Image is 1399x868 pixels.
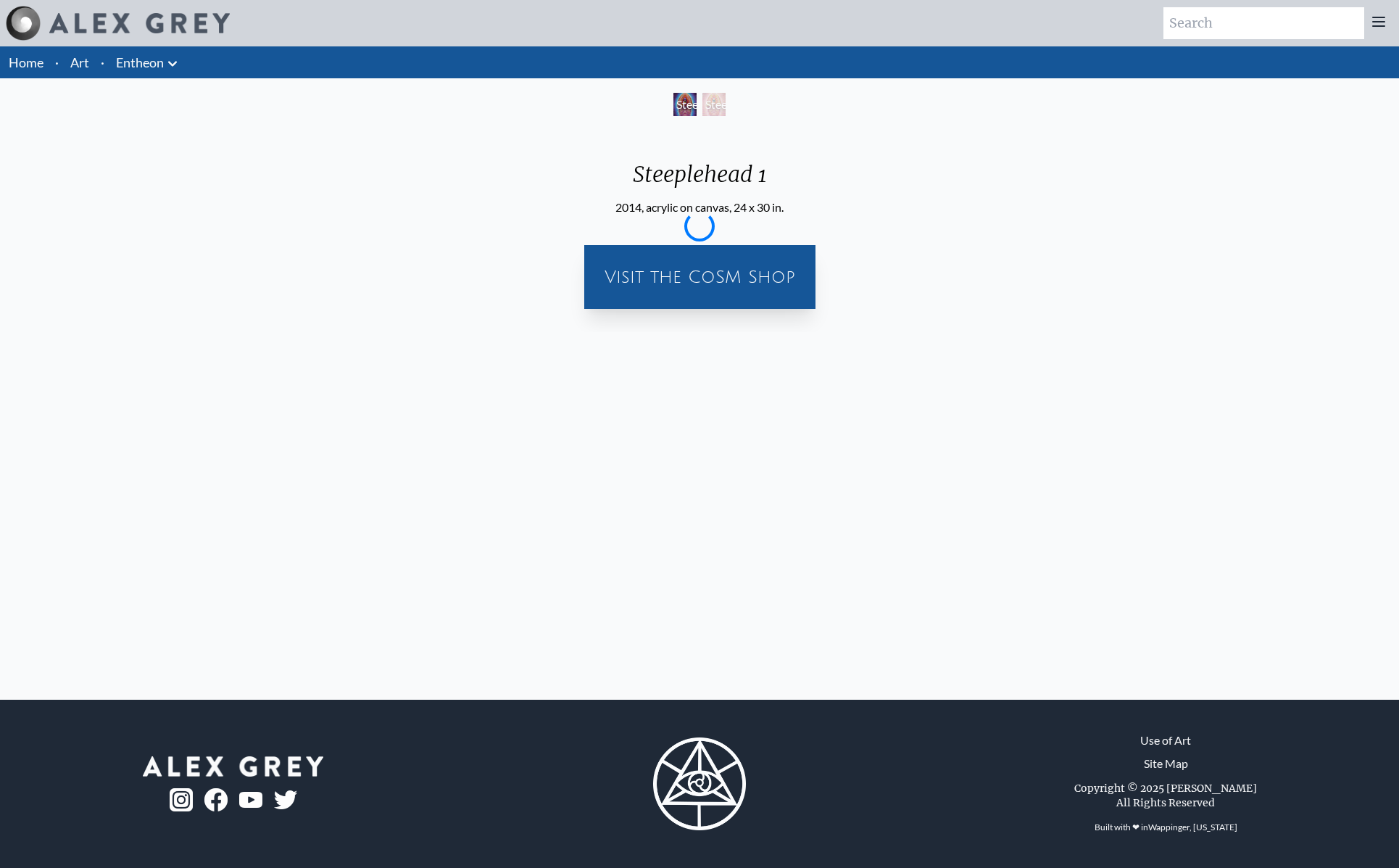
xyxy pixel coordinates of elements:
img: twitter-logo.png [274,790,297,809]
a: Entheon [116,52,164,73]
img: ig-logo.png [170,788,193,811]
li: · [95,46,110,78]
a: Home [9,54,43,70]
a: Wappinger, [US_STATE] [1148,822,1237,832]
a: Site Map [1144,755,1188,772]
a: Use of Art [1140,732,1191,749]
img: youtube-logo.png [239,792,262,809]
div: 2014, acrylic on canvas, 24 x 30 in. [615,199,784,216]
li: · [49,46,65,78]
div: Steeplehead 2 [702,93,726,116]
div: Built with ❤ in [1089,816,1243,839]
div: All Rights Reserved [1116,795,1215,810]
div: Steeplehead 1 [673,93,697,116]
a: Visit the CoSM Shop [593,254,807,300]
div: Steeplehead 1 [615,161,784,199]
a: Art [70,52,89,73]
img: fb-logo.png [204,788,228,811]
input: Search [1163,7,1364,39]
div: Copyright © 2025 [PERSON_NAME] [1074,781,1257,795]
